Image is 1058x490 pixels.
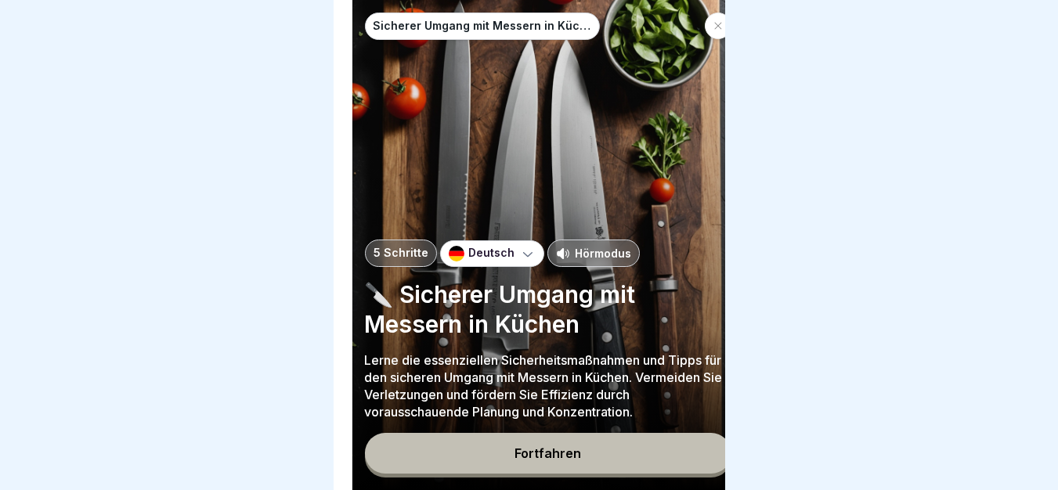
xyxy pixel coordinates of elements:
[468,247,515,260] p: Deutsch
[448,246,464,261] img: de.svg
[515,446,581,460] div: Fortfahren
[364,279,731,339] p: 🔪 Sicherer Umgang mit Messern in Küchen
[364,351,731,420] p: Lerne die essenziellen Sicherheitsmaßnahmen und Tipps für den sicheren Umgang mit Messern in Küch...
[574,245,630,261] p: Hörmodus
[373,247,428,260] p: 5 Schritte
[373,20,590,33] p: Sicherer Umgang mit Messern in Küchen
[364,433,731,474] button: Fortfahren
